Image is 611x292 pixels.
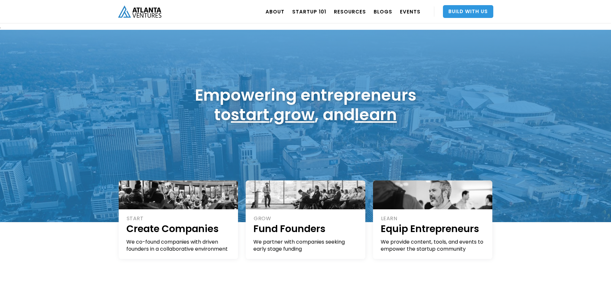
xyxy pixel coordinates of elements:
[119,180,238,259] a: STARTCreate CompaniesWe co-found companies with driven founders in a collaborative environment
[246,180,365,259] a: GROWFund FoundersWe partner with companies seeking early stage funding
[195,85,416,124] h1: Empowering entrepreneurs to , , and
[400,3,420,21] a: EVENTS
[443,5,493,18] a: Build With Us
[254,215,358,222] div: GROW
[381,222,486,235] h1: Equip Entrepreneurs
[126,222,231,235] h1: Create Companies
[253,222,358,235] h1: Fund Founders
[334,3,366,21] a: RESOURCES
[355,103,397,126] a: learn
[374,3,392,21] a: BLOGS
[292,3,326,21] a: Startup 101
[381,215,486,222] div: LEARN
[373,180,493,259] a: LEARNEquip EntrepreneursWe provide content, tools, and events to empower the startup community
[126,238,231,253] div: We co-found companies with driven founders in a collaborative environment
[253,238,358,253] div: We partner with companies seeking early stage funding
[231,103,269,126] a: start
[127,215,231,222] div: START
[381,238,486,253] div: We provide content, tools, and events to empower the startup community
[266,3,284,21] a: ABOUT
[274,103,315,126] a: grow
